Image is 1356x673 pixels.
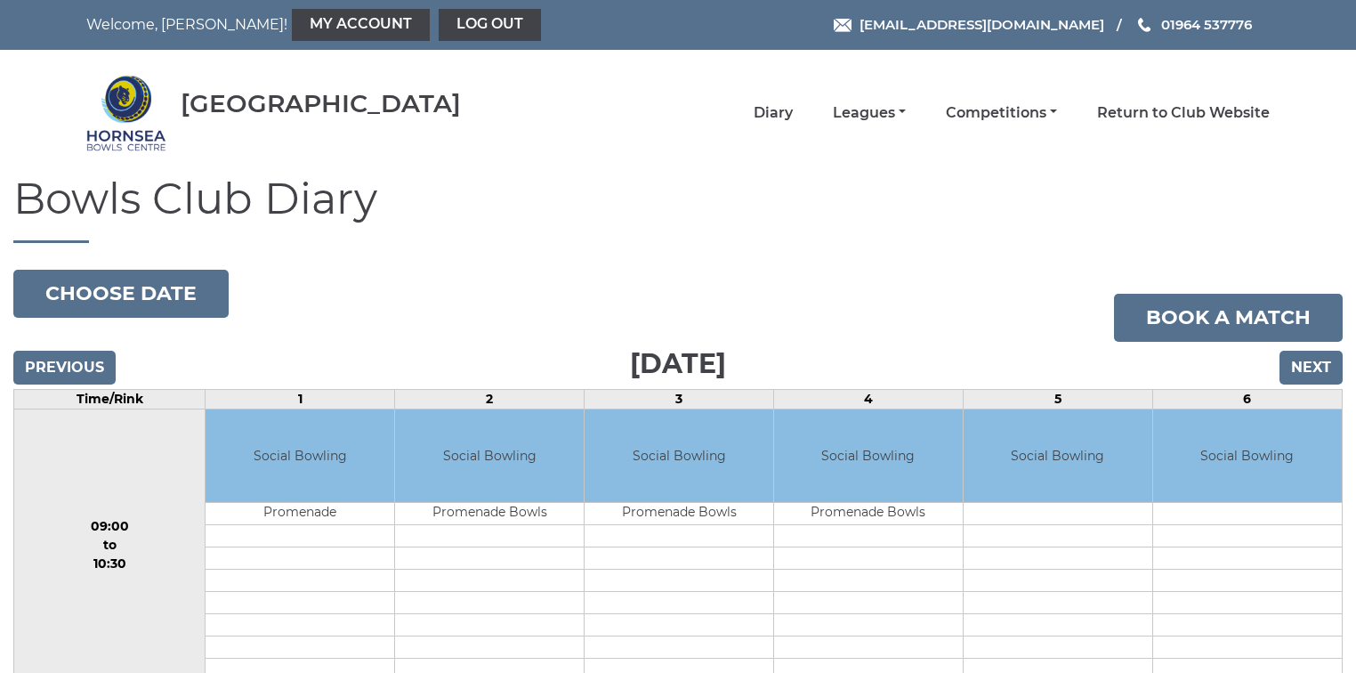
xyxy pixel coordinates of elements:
[14,389,206,409] td: Time/Rink
[774,409,963,503] td: Social Bowling
[1152,389,1342,409] td: 6
[13,351,116,385] input: Previous
[395,409,584,503] td: Social Bowling
[86,73,166,153] img: Hornsea Bowls Centre
[964,409,1152,503] td: Social Bowling
[834,19,852,32] img: Email
[860,16,1104,33] span: [EMAIL_ADDRESS][DOMAIN_NAME]
[206,503,394,525] td: Promenade
[946,103,1057,123] a: Competitions
[585,389,774,409] td: 3
[1097,103,1270,123] a: Return to Club Website
[585,409,773,503] td: Social Bowling
[1138,18,1150,32] img: Phone us
[833,103,906,123] a: Leagues
[206,389,395,409] td: 1
[963,389,1152,409] td: 5
[395,503,584,525] td: Promenade Bowls
[13,175,1343,243] h1: Bowls Club Diary
[86,9,564,41] nav: Welcome, [PERSON_NAME]!
[834,14,1104,35] a: Email [EMAIL_ADDRESS][DOMAIN_NAME]
[181,90,461,118] div: [GEOGRAPHIC_DATA]
[1153,409,1342,503] td: Social Bowling
[1161,16,1252,33] span: 01964 537776
[1114,294,1343,342] a: Book a match
[13,270,229,318] button: Choose date
[439,9,541,41] a: Log out
[774,389,964,409] td: 4
[1135,14,1252,35] a: Phone us 01964 537776
[754,103,793,123] a: Diary
[585,503,773,525] td: Promenade Bowls
[774,503,963,525] td: Promenade Bowls
[395,389,585,409] td: 2
[206,409,394,503] td: Social Bowling
[292,9,430,41] a: My Account
[1279,351,1343,385] input: Next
